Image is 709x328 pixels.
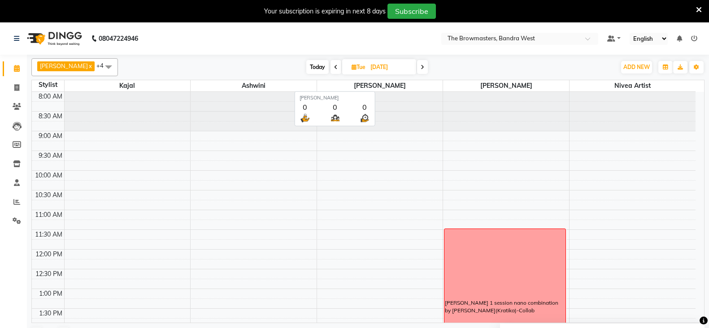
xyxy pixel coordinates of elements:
div: Stylist [32,80,64,90]
div: 12:00 PM [34,250,64,259]
img: serve.png [300,112,311,123]
button: ADD NEW [621,61,652,73]
div: 1:30 PM [37,309,64,318]
span: Nivea Artist [570,80,696,91]
b: 08047224946 [99,26,138,51]
div: 12:30 PM [34,269,64,279]
div: 0 [329,101,340,112]
div: 11:00 AM [33,210,64,220]
div: [PERSON_NAME] 1 session nano combination by [PERSON_NAME](Kratika)-Collab [445,299,565,315]
div: 11:30 AM [33,230,64,239]
div: [PERSON_NAME] [300,94,370,102]
span: [PERSON_NAME] [443,80,569,91]
span: Today [306,60,329,74]
span: Ashwini [191,80,317,91]
span: +4 [96,62,110,69]
span: [PERSON_NAME] [40,62,88,69]
div: 9:00 AM [37,131,64,141]
span: [PERSON_NAME] [317,80,443,91]
img: queue.png [329,112,340,123]
div: 0 [300,101,311,112]
div: 0 [359,101,370,112]
span: ADD NEW [623,64,650,70]
img: logo [23,26,84,51]
div: 8:00 AM [37,92,64,101]
input: 2025-09-16 [368,60,413,74]
div: 1:00 PM [37,289,64,298]
span: Kajal [65,80,191,91]
a: x [88,62,92,69]
div: 9:30 AM [37,151,64,160]
img: wait_time.png [359,112,370,123]
div: 8:30 AM [37,112,64,121]
span: Tue [349,64,368,70]
div: Your subscription is expiring in next 8 days [264,7,386,16]
div: 10:30 AM [33,190,64,200]
div: 10:00 AM [33,171,64,180]
button: Subscribe [387,4,436,19]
